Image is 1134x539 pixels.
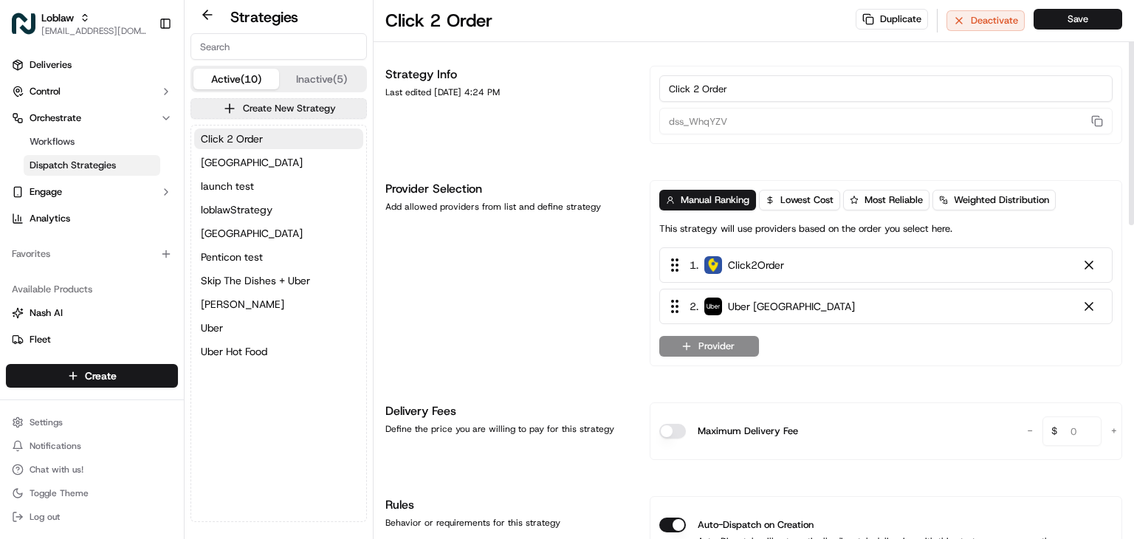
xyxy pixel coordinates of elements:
span: Uber [201,320,223,335]
span: launch test [201,179,254,193]
label: Maximum Delivery Fee [698,424,798,439]
button: Fleet [6,328,178,351]
input: Search [190,33,367,60]
div: 📗 [15,216,27,227]
img: uber-new-logo.jpeg [704,298,722,315]
div: 1. Click2Order [659,247,1113,283]
button: Engage [6,180,178,204]
h1: Strategy Info [385,66,632,83]
span: Penticon test [201,250,263,264]
div: Behavior or requirements for this strategy [385,517,632,529]
button: Toggle Theme [6,483,178,504]
span: Weighted Distribution [954,193,1049,207]
a: Uber [194,317,363,338]
button: LoblawLoblaw[EMAIL_ADDRESS][DOMAIN_NAME] [6,6,153,41]
span: API Documentation [140,214,237,229]
span: Settings [30,416,63,428]
button: Deactivate [946,10,1025,31]
span: Nash AI [30,306,63,320]
button: Create [6,364,178,388]
button: Create New Strategy [190,98,367,119]
span: Knowledge Base [30,214,113,229]
span: Manual Ranking [681,193,749,207]
input: Got a question? Start typing here... [38,95,266,111]
button: loblawStrategy [194,199,363,220]
span: Uber Hot Food [201,344,267,359]
button: Provider [659,336,759,357]
span: Skip The Dishes + Uber [201,273,310,288]
span: Orchestrate [30,111,81,125]
button: [PERSON_NAME] [194,294,363,315]
a: Nash AI [12,306,172,320]
h1: Provider Selection [385,180,632,198]
h1: Click 2 Order [385,9,492,32]
span: [GEOGRAPHIC_DATA] [201,155,303,170]
span: Log out [30,511,60,523]
a: Click 2 Order [194,128,363,149]
button: Manual Ranking [659,190,756,210]
button: Notifications [6,436,178,456]
div: Start new chat [50,141,242,156]
button: launch test [194,176,363,196]
button: Duplicate [856,9,928,30]
button: Uber Hot Food [194,341,363,362]
button: Log out [6,507,178,527]
span: Engage [30,185,62,199]
div: Favorites [6,242,178,266]
span: Click 2 Order [201,131,263,146]
span: Chat with us! [30,464,83,476]
span: Workflows [30,135,75,148]
img: 1736555255976-a54dd68f-1ca7-489b-9aae-adbdc363a1c4 [15,141,41,168]
span: Fleet [30,333,51,346]
button: Loblaw [41,10,74,25]
span: [PERSON_NAME] [201,297,284,312]
button: Start new chat [251,145,269,163]
div: 💻 [125,216,137,227]
img: Nash [15,15,44,44]
div: Last edited [DATE] 4:24 PM [385,86,632,98]
a: Workflows [24,131,160,152]
div: 2. Uber [GEOGRAPHIC_DATA] [659,289,1113,324]
span: Dispatch Strategies [30,159,116,172]
div: 1 . [666,257,784,273]
button: Weighted Distribution [932,190,1056,210]
span: Pylon [147,250,179,261]
span: [GEOGRAPHIC_DATA] [201,226,303,241]
button: Orchestrate [6,106,178,130]
a: Powered byPylon [104,250,179,261]
span: Toggle Theme [30,487,89,499]
a: Fleet [12,333,172,346]
span: Lowest Cost [780,193,834,207]
button: Settings [6,412,178,433]
h2: Strategies [230,7,298,27]
button: [GEOGRAPHIC_DATA] [194,152,363,173]
p: This strategy will use providers based on the order you select here. [659,222,952,236]
a: Deliveries [6,53,178,77]
div: Available Products [6,278,178,301]
button: Skip The Dishes + Uber [194,270,363,291]
span: Deliveries [30,58,72,72]
span: Analytics [30,212,70,225]
div: We're available if you need us! [50,156,187,168]
a: Analytics [6,207,178,230]
button: Nash AI [6,301,178,325]
img: profile_click2order_cartwheel.png [704,256,722,274]
span: Create [85,368,117,383]
span: Notifications [30,440,81,452]
button: [EMAIL_ADDRESS][DOMAIN_NAME] [41,25,147,37]
button: Penticon test [194,247,363,267]
span: Control [30,85,61,98]
button: Lowest Cost [759,190,840,210]
img: Loblaw [12,12,35,35]
h1: Delivery Fees [385,402,632,420]
h1: Rules [385,496,632,514]
a: 📗Knowledge Base [9,208,119,235]
p: Welcome 👋 [15,59,269,83]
